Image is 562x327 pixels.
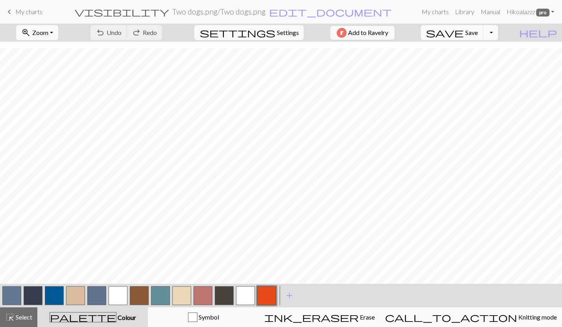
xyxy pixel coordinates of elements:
[5,5,42,18] a: My charts
[519,27,557,38] span: help
[259,307,380,327] button: Erase
[465,29,478,36] span: Save
[15,8,42,15] span: My charts
[148,307,259,327] button: Symbol
[75,6,169,17] span: visibility
[503,4,557,20] a: Hikoalazzz pro
[359,313,375,321] span: Erase
[269,6,392,17] span: edit_document
[426,27,464,38] span: save
[199,28,275,37] i: Settings
[16,25,58,40] button: Zoom
[276,28,299,37] span: Settings
[418,4,451,20] a: My charts
[330,26,394,40] button: Add to Ravelry
[517,313,557,321] span: Knitting mode
[197,313,219,321] span: Symbol
[536,9,549,17] span: pro
[5,6,14,17] span: keyboard_arrow_left
[116,314,136,321] span: Colour
[37,307,148,327] button: Colour
[285,290,294,301] span: add
[337,28,346,38] img: Ravelry
[348,28,388,38] span: Add to Ravelry
[421,25,483,40] button: Save
[5,312,15,323] span: highlight_alt
[50,312,116,323] span: palette
[21,27,31,38] span: zoom_in
[172,7,265,16] h2: Two dogs.png / Two dogs.png
[199,27,275,38] span: settings
[385,312,517,323] span: call_to_action
[194,25,304,40] button: SettingsSettings
[264,312,359,323] span: ink_eraser
[380,307,562,327] button: Knitting mode
[15,313,32,321] span: Select
[32,29,48,36] span: Zoom
[451,4,477,20] a: Library
[477,4,503,20] a: Manual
